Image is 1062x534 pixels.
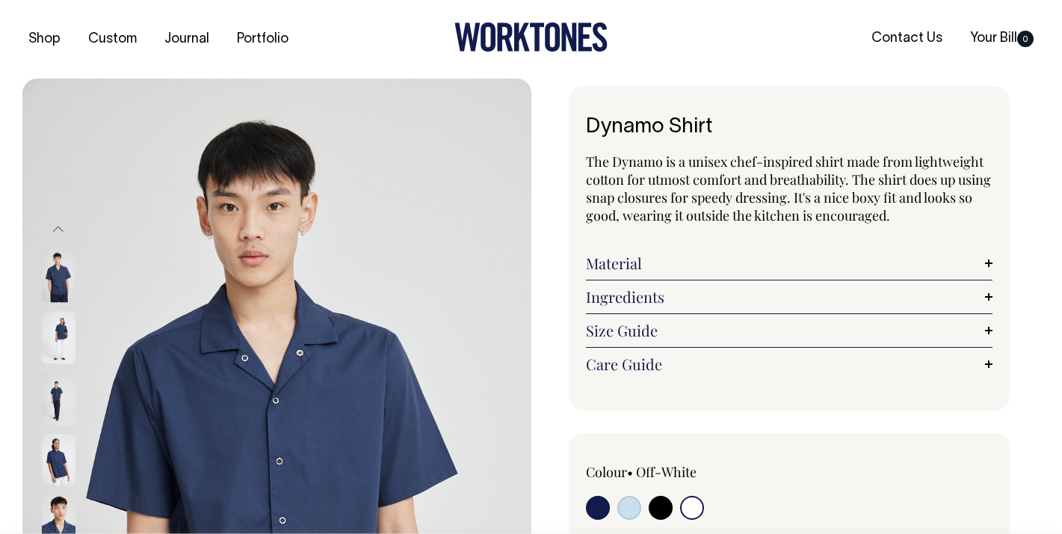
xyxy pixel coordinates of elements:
a: Care Guide [586,355,993,373]
label: Off-White [636,463,697,481]
a: Portfolio [231,27,294,52]
img: dark-navy [42,251,75,303]
a: Contact Us [865,26,948,51]
a: Material [586,254,993,272]
a: Your Bill0 [964,26,1040,51]
span: The Dynamo is a unisex chef-inspired shirt made from lightweight cotton for utmost comfort and br... [586,153,991,224]
a: Size Guide [586,322,993,340]
h1: Dynamo Shirt [586,116,993,139]
img: dark-navy [42,312,75,364]
span: • [627,463,633,481]
img: dark-navy [42,435,75,487]
a: Journal [158,27,215,52]
button: Previous [47,212,70,246]
a: Ingredients [586,288,993,306]
img: dark-navy [42,373,75,426]
div: Colour [586,463,749,481]
a: Shop [22,27,67,52]
span: 0 [1017,31,1034,47]
a: Custom [82,27,143,52]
